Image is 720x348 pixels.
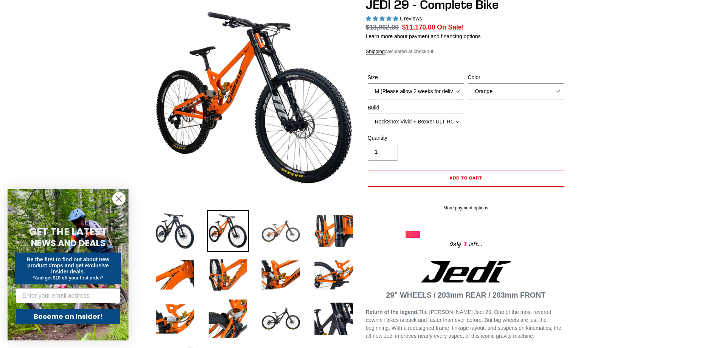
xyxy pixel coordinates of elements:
input: Enter your email address [16,288,120,303]
span: *And get $10 off your first order* [33,275,103,281]
img: Load image into Gallery viewer, JEDI 29 - Complete Bike [207,298,249,340]
a: Shipping [366,48,385,55]
strong: 29" WHEELS / 203mm REAR / 203mm FRONT [386,291,546,299]
img: Jedi Logo [421,261,511,282]
img: Load image into Gallery viewer, JEDI 29 - Complete Bike [154,210,196,252]
label: Build [368,104,464,112]
span: NEWS AND DEALS [31,237,105,249]
span: GET THE LATEST [29,225,107,239]
div: Only left... [406,238,526,250]
s: $13,962.00 [366,23,399,31]
span: 3 [461,240,469,249]
span: 5.00 stars [366,16,400,22]
button: Close dialog [112,192,125,205]
button: Add to cart [368,170,564,187]
p: The [PERSON_NAME] Jedi 29. One of the most revered downhill bikes is back and faster than ever be... [366,308,566,340]
img: Load image into Gallery viewer, JEDI 29 - Complete Bike [260,210,302,252]
img: Load image into Gallery viewer, JEDI 29 - Complete Bike [313,254,355,296]
span: On Sale! [437,22,464,32]
span: $11,170.00 [402,23,435,31]
img: Load image into Gallery viewer, JEDI 29 - Complete Bike [313,298,355,340]
img: Load image into Gallery viewer, JEDI 29 - Complete Bike [260,254,302,296]
div: calculated at checkout. [366,48,566,55]
span: 6 reviews [399,16,422,22]
span: Add to cart [449,175,482,181]
img: Load image into Gallery viewer, JEDI 29 - Complete Bike [154,254,196,296]
a: More payment options [368,204,564,211]
strong: Return of the legend. [366,309,419,315]
label: Size [368,73,464,81]
button: Become an Insider! [16,309,120,324]
span: Be the first to find out about new product drops and get exclusive insider deals. [27,256,110,275]
img: Load image into Gallery viewer, JEDI 29 - Complete Bike [313,210,355,252]
label: Color [468,73,564,81]
label: Quantity [368,134,464,142]
img: Load image into Gallery viewer, JEDI 29 - Complete Bike [154,298,196,340]
img: Load image into Gallery viewer, JEDI 29 - Complete Bike [207,210,249,252]
img: Load image into Gallery viewer, JEDI 29 - Complete Bike [260,298,302,340]
a: Learn more about payment and financing options [366,33,481,39]
img: Load image into Gallery viewer, JEDI 29 - Complete Bike [207,254,249,296]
